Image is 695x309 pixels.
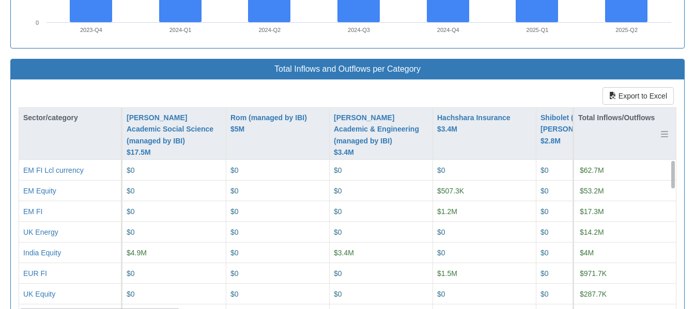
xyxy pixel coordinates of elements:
[615,27,638,33] text: 2025-Q2
[230,186,239,194] span: $0
[334,207,342,215] span: $0
[437,112,511,135] button: Hachshara Insurance$3.4M
[23,247,61,257] button: India Equity
[230,166,239,174] span: $0
[23,268,47,278] button: EUR FI
[230,269,239,277] span: $0
[127,227,135,236] span: $0
[603,87,674,105] button: Export to Excel
[230,248,239,256] span: $0
[437,207,457,215] span: $1.2M
[580,186,604,194] span: $53.2M
[127,166,135,174] span: $0
[127,112,222,158] button: [PERSON_NAME] Academic Social Science (managed by IBI)$17.5M
[19,108,121,127] div: Sector/category
[540,269,549,277] span: $0
[540,166,549,174] span: $0
[348,27,370,33] text: 2024-Q3
[437,227,445,236] span: $0
[230,112,307,135] div: Rom (managed by IBI) $5M
[540,112,635,147] button: Shibolet (managed by [PERSON_NAME])$2.8M
[127,269,135,277] span: $0
[540,227,549,236] span: $0
[230,289,239,298] span: $0
[540,207,549,215] span: $0
[527,27,549,33] text: 2025-Q1
[258,27,281,33] text: 2024-Q2
[23,185,56,196] button: EM Equity
[437,186,464,194] span: $507.3K
[437,27,459,33] text: 2024-Q4
[23,206,42,216] button: EM FI
[230,227,239,236] span: $0
[437,269,457,277] span: $1.5M
[580,166,604,174] span: $62.7M
[580,207,604,215] span: $17.3M
[36,20,39,26] text: 0
[580,289,607,298] span: $287.7K
[540,186,549,194] span: $0
[334,186,342,194] span: $0
[437,248,445,256] span: $0
[580,248,594,256] span: $4M
[127,112,222,158] div: [PERSON_NAME] Academic Social Science (managed by IBI) $17.5M
[334,112,428,158] div: [PERSON_NAME] Academic & Engineering (managed by IBI) $3.4M
[23,288,55,299] button: UK Equity
[23,226,58,237] button: UK Energy
[23,165,84,175] button: EM FI Lcl currency
[334,112,428,158] button: [PERSON_NAME] Academic & Engineering (managed by IBI)$3.4M
[437,112,511,135] div: Hachshara Insurance $3.4M
[334,227,342,236] span: $0
[230,112,307,135] button: Rom (managed by IBI)$5M
[334,248,354,256] span: $3.4M
[127,186,135,194] span: $0
[574,108,676,127] div: Total Inflows/Outflows
[127,289,135,298] span: $0
[334,166,342,174] span: $0
[127,248,147,256] span: $4.9M
[230,207,239,215] span: $0
[127,207,135,215] span: $0
[580,269,607,277] span: $971.7K
[80,27,102,33] text: 2023-Q4
[169,27,192,33] text: 2024-Q1
[334,289,342,298] span: $0
[580,227,604,236] span: $14.2M
[19,64,676,74] h3: Total Inflows and Outflows per Category
[437,289,445,298] span: $0
[540,112,635,147] div: Shibolet (managed by [PERSON_NAME]) $2.8M
[437,166,445,174] span: $0
[540,248,549,256] span: $0
[540,289,549,298] span: $0
[334,269,342,277] span: $0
